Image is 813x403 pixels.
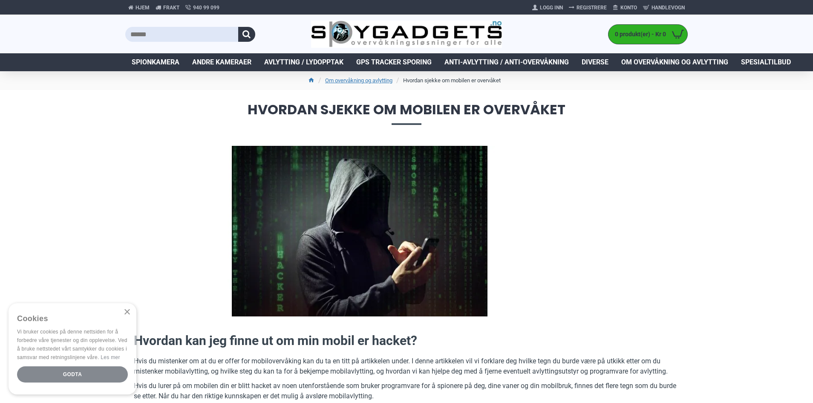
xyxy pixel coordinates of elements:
a: Spesialtilbud [735,53,797,71]
span: Vi bruker cookies på denne nettsiden for å forbedre våre tjenester og din opplevelse. Ved å bruke... [17,329,127,360]
span: 940 99 099 [193,4,219,12]
div: Cookies [17,310,122,328]
a: 0 produkt(er) - Kr 0 [608,25,687,44]
span: Handlevogn [652,4,685,12]
span: Avlytting / Lydopptak [264,57,343,67]
span: Om overvåkning og avlytting [621,57,728,67]
span: Spesialtilbud [741,57,791,67]
span: Logg Inn [540,4,563,12]
span: Frakt [163,4,179,12]
img: SpyGadgets.no [311,20,502,48]
img: Hvordan sjekke om mobilen er overvåket [134,146,585,316]
div: Close [124,309,130,316]
span: Konto [620,4,637,12]
a: Anti-avlytting / Anti-overvåkning [438,53,575,71]
h2: Hvordan kan jeg finne ut om min mobil er hacket? [134,332,679,350]
span: Diverse [582,57,608,67]
a: Registrere [566,1,610,14]
p: Hvis du mistenker om at du er offer for mobilovervåking kan du ta en titt på artikkelen under. I ... [134,356,679,377]
span: GPS Tracker Sporing [356,57,432,67]
span: Hvordan sjekke om mobilen er overvåket [125,103,688,125]
a: Handlevogn [640,1,688,14]
a: GPS Tracker Sporing [350,53,438,71]
a: Diverse [575,53,615,71]
span: Hjem [135,4,150,12]
a: Logg Inn [529,1,566,14]
span: 0 produkt(er) - Kr 0 [608,30,668,39]
a: Om overvåkning og avlytting [615,53,735,71]
a: Les mer, opens a new window [101,354,120,360]
span: Anti-avlytting / Anti-overvåkning [444,57,569,67]
a: Om overvåkning og avlytting [325,76,392,85]
a: Spionkamera [125,53,186,71]
div: Godta [17,366,128,383]
p: Hvis du lurer på om mobilen din er blitt hacket av noen utenforstående som bruker programvare for... [134,381,679,401]
span: Andre kameraer [192,57,251,67]
a: Konto [610,1,640,14]
a: Andre kameraer [186,53,258,71]
a: Avlytting / Lydopptak [258,53,350,71]
span: Spionkamera [132,57,179,67]
span: Registrere [577,4,607,12]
